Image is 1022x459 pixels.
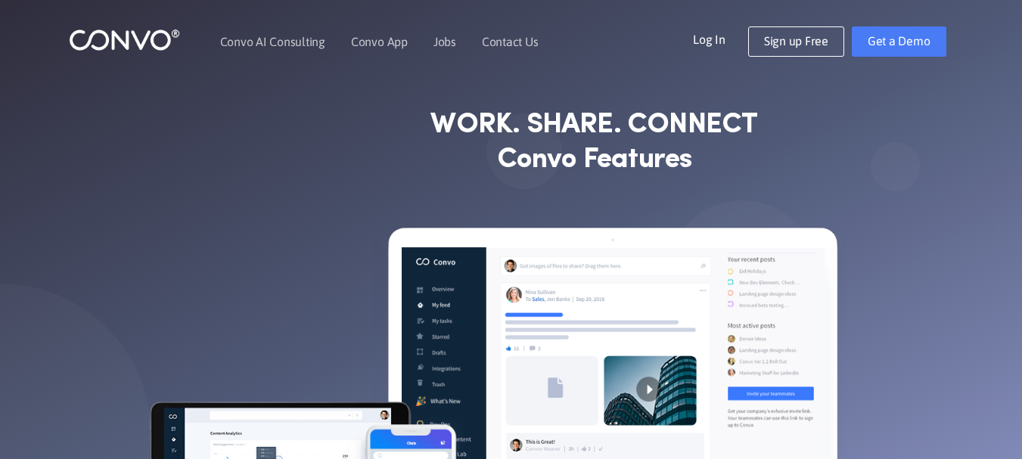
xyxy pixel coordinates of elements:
[693,26,748,51] a: Log In
[482,36,539,48] a: Contact Us
[748,26,844,57] a: Sign up Free
[69,28,180,51] img: logo_1.png
[430,108,757,177] strong: WORK. SHARE. CONNECT Convo Features
[433,36,456,48] a: Jobs
[351,36,408,48] a: Convo App
[852,26,946,57] a: Get a Demo
[220,36,325,48] a: Convo AI Consulting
